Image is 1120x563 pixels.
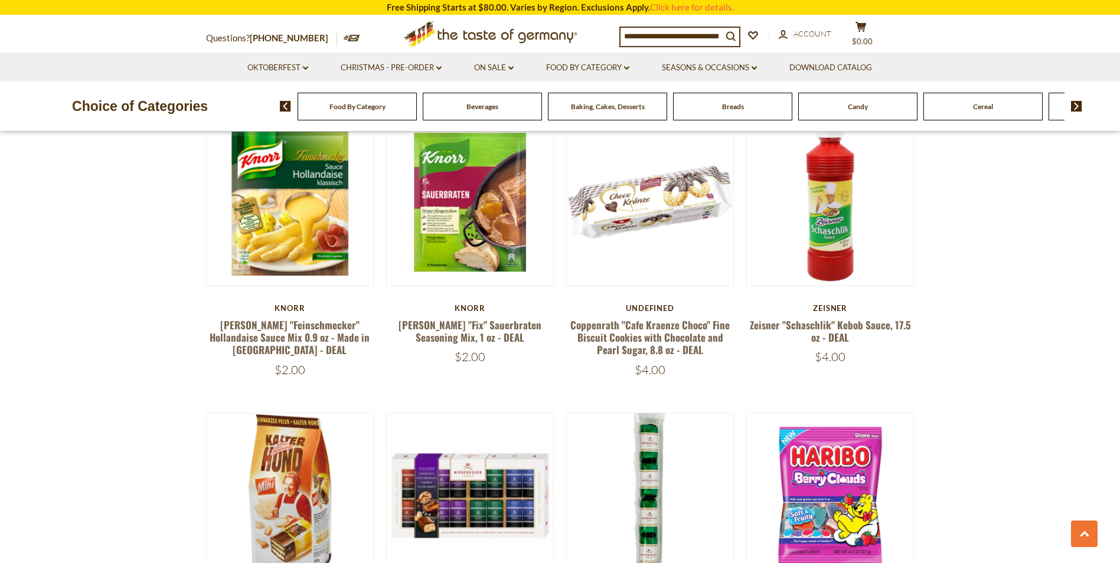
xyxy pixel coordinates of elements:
img: previous arrow [280,101,291,112]
a: Click here for details. [650,2,734,12]
a: Baking, Cakes, Desserts [571,102,645,111]
button: $0.00 [844,21,879,51]
img: Zeisner "Schaschlik" Kebob Sauce, 17.5 oz - DEAL [747,119,914,286]
a: Coppenrath "Cafe Kraenze Choco" Fine Biscuit Cookies with Chocolate and Pearl Sugar, 8.8 oz - DEAL [570,317,730,358]
span: $4.00 [635,362,665,377]
img: Knorr "Fix" Sauerbraten Seasoning Mix, 1 oz - DEAL [387,119,554,286]
span: $2.00 [455,349,485,364]
a: Beverages [466,102,498,111]
a: Oktoberfest [247,61,308,74]
img: Knorr "Feinschmecker" Hollandaise Sauce Mix 0.9 oz - Made in Germany - DEAL [207,119,374,286]
a: Zeisner "Schaschlik" Kebob Sauce, 17.5 oz - DEAL [750,317,911,345]
div: Zeisner [746,303,915,313]
a: Christmas - PRE-ORDER [341,61,442,74]
a: Cereal [973,102,993,111]
a: Seasons & Occasions [662,61,757,74]
span: $2.00 [275,362,305,377]
a: [PHONE_NUMBER] [250,32,328,43]
a: Food By Category [329,102,386,111]
a: [PERSON_NAME] "Fix" Sauerbraten Seasoning Mix, 1 oz - DEAL [399,317,541,345]
div: Knorr [206,303,374,313]
img: Coppenrath "Cafe Kraenze Choco" Fine Biscuit Cookies with Chocolate and Pearl Sugar, 8.8 oz - DEAL [567,119,734,286]
a: Candy [848,102,868,111]
span: Account [794,29,831,38]
a: [PERSON_NAME] "Feinschmecker" Hollandaise Sauce Mix 0.9 oz - Made in [GEOGRAPHIC_DATA] - DEAL [210,317,370,358]
a: On Sale [474,61,514,74]
a: Food By Category [546,61,629,74]
div: undefined [566,303,734,313]
a: Breads [722,102,744,111]
span: $4.00 [815,349,845,364]
a: Account [779,28,831,41]
span: $0.00 [852,37,873,46]
a: Download Catalog [789,61,872,74]
p: Questions? [206,31,337,46]
div: Knorr [386,303,554,313]
img: next arrow [1071,101,1082,112]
